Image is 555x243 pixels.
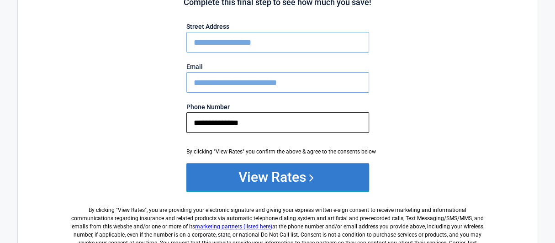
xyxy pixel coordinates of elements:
[186,23,369,30] label: Street Address
[118,207,145,213] span: View Rates
[186,104,369,110] label: Phone Number
[195,223,272,230] a: marketing partners (listed here)
[186,63,369,70] label: Email
[186,163,369,190] button: View Rates
[186,148,369,156] div: By clicking "View Rates" you confirm the above & agree to the consents below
